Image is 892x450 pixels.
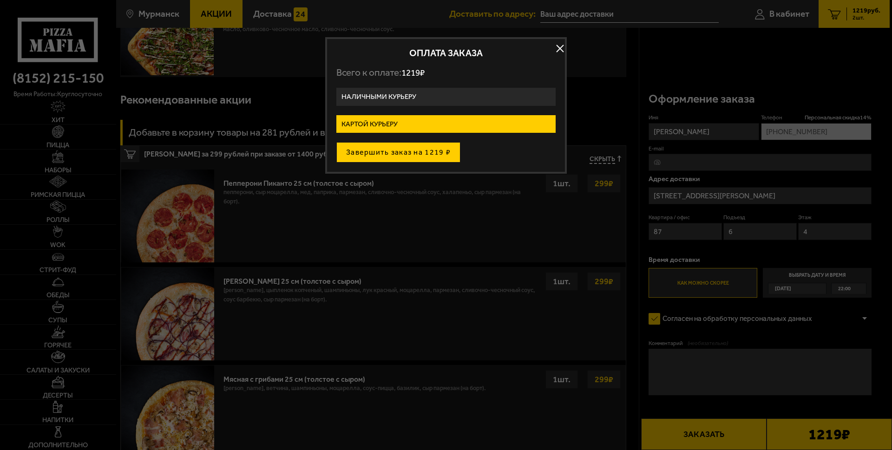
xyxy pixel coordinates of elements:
[336,115,556,133] label: Картой курьеру
[336,67,556,78] p: Всего к оплате:
[336,88,556,106] label: Наличными курьеру
[336,48,556,58] h2: Оплата заказа
[401,67,425,78] span: 1219 ₽
[336,142,460,163] button: Завершить заказ на 1219 ₽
